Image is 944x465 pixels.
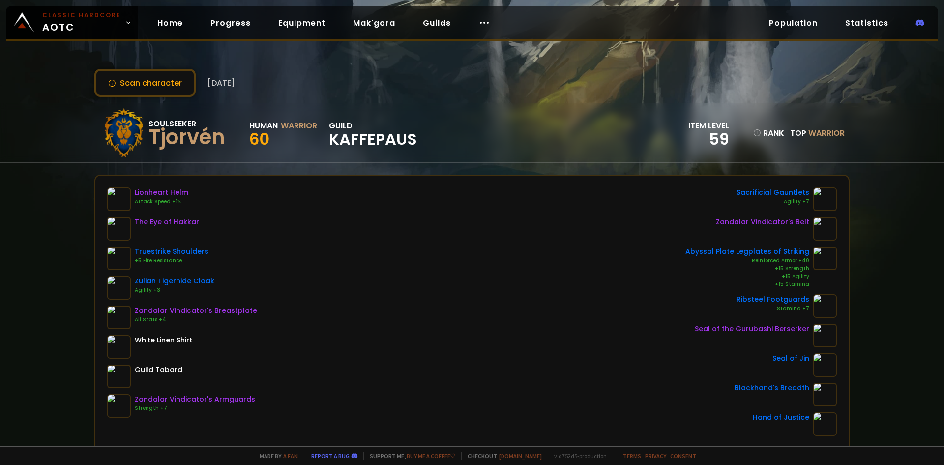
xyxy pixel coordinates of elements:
a: a fan [283,452,298,460]
a: [DOMAIN_NAME] [499,452,542,460]
div: Attack Speed +1% [135,198,188,206]
a: Buy me a coffee [407,452,455,460]
div: Abyssal Plate Legplates of Striking [685,247,809,257]
div: Ribsteel Footguards [737,294,809,305]
span: Made by [254,452,298,460]
img: item-12640 [107,187,131,211]
a: Report a bug [311,452,350,460]
span: v. d752d5 - production [548,452,607,460]
img: item-19856 [107,217,131,241]
div: All Stats +4 [135,316,257,324]
img: item-11815 [813,412,837,436]
img: item-22722 [813,324,837,347]
div: Guild Tabard [135,365,182,375]
a: Population [761,13,826,33]
a: Home [149,13,191,33]
span: Checkout [461,452,542,460]
img: item-19907 [107,276,131,300]
a: Progress [203,13,259,33]
span: AOTC [42,11,121,34]
img: item-19824 [107,394,131,418]
img: item-13965 [813,383,837,406]
div: Seal of the Gurubashi Berserker [695,324,809,334]
div: Human [249,120,278,132]
div: Zulian Tigerhide Cloak [135,276,214,286]
div: Truestrike Shoulders [135,247,208,257]
div: +15 Agility [685,273,809,280]
span: 60 [249,128,269,150]
div: Zandalar Vindicator's Breastplate [135,306,257,316]
div: Agility +3 [135,286,214,294]
div: guild [329,120,417,147]
img: item-19823 [813,217,837,241]
a: Equipment [270,13,333,33]
div: Tjorvén [148,130,225,145]
span: [DATE] [207,77,235,89]
img: item-2576 [107,335,131,359]
img: item-5976 [107,365,131,388]
a: Classic HardcoreAOTC [6,6,138,39]
a: Mak'gora [345,13,403,33]
div: rank [753,127,784,139]
div: Stamina +7 [737,305,809,312]
div: Soulseeker [148,118,225,130]
span: Support me, [363,452,455,460]
div: +15 Stamina [685,280,809,288]
div: +5 Fire Resistance [135,257,208,265]
div: +15 Strength [685,265,809,273]
img: item-12927 [107,247,131,270]
div: Seal of Jin [772,353,809,364]
img: item-19822 [107,306,131,329]
a: Privacy [645,452,666,460]
a: Terms [623,452,641,460]
div: Agility +7 [737,198,809,206]
img: item-19898 [813,353,837,377]
div: White Linen Shirt [135,335,192,345]
img: item-13259 [813,294,837,318]
div: Zandalar Vindicator's Armguards [135,394,255,404]
div: Top [790,127,845,139]
a: Guilds [415,13,459,33]
div: Warrior [281,120,317,132]
a: Consent [670,452,696,460]
div: 59 [688,132,729,147]
div: Zandalar Vindicator's Belt [716,217,809,227]
div: Strength +7 [135,404,255,412]
img: item-22714 [813,187,837,211]
div: Sacrificial Gauntlets [737,187,809,198]
div: Hand of Justice [753,412,809,423]
button: Scan character [94,69,196,97]
img: item-20671 [813,247,837,270]
div: item level [688,120,729,132]
div: The Eye of Hakkar [135,217,199,227]
a: Statistics [837,13,896,33]
small: Classic Hardcore [42,11,121,20]
span: Warrior [808,127,845,139]
div: Blackhand's Breadth [735,383,809,393]
div: Reinforced Armor +40 [685,257,809,265]
div: Lionheart Helm [135,187,188,198]
span: Kaffepaus [329,132,417,147]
